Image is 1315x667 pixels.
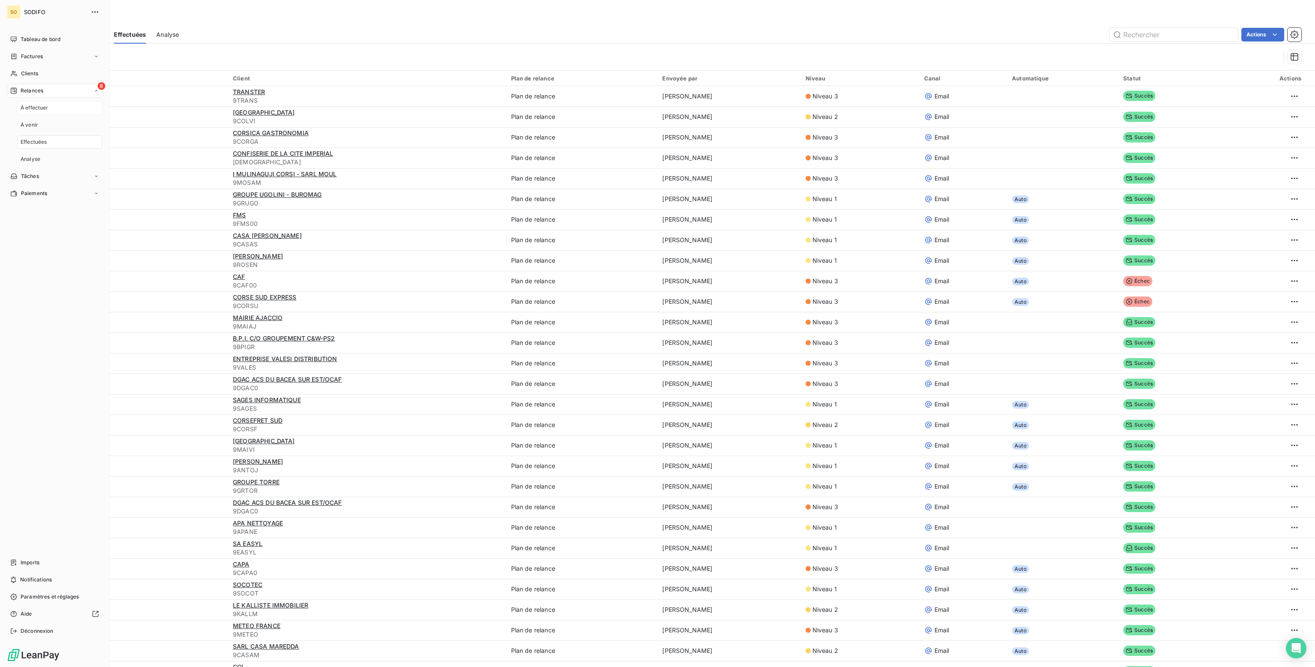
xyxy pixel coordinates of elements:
[156,30,179,39] span: Analyse
[98,82,105,90] span: 8
[233,610,501,618] span: 9KALLM
[27,517,228,538] td: [DATE]
[233,314,283,321] span: MAIRIE AJACCIO
[934,256,949,265] span: Email
[934,482,949,491] span: Email
[506,230,657,250] td: Plan de relance
[1123,338,1155,348] span: Succès
[1012,627,1029,634] span: Auto
[506,271,657,291] td: Plan de relance
[233,651,501,659] span: 9CASAM
[506,291,657,312] td: Plan de relance
[233,569,501,577] span: 9CAPA0
[27,394,228,415] td: [DATE]
[27,168,228,189] td: [DATE]
[812,277,838,285] span: Niveau 3
[1012,401,1029,409] span: Auto
[924,75,1002,82] div: Canal
[657,271,800,291] td: [PERSON_NAME]
[1012,647,1029,655] span: Auto
[21,70,38,77] span: Clients
[233,302,501,310] span: 9CORSU
[27,579,228,599] td: [DATE]
[934,236,949,244] span: Email
[657,640,800,661] td: [PERSON_NAME]
[934,133,949,142] span: Email
[934,503,949,511] span: Email
[233,129,309,136] span: CORSICA GASTRONOMIA
[934,277,949,285] span: Email
[1012,483,1029,491] span: Auto
[1224,75,1301,82] div: Actions
[657,148,800,168] td: [PERSON_NAME]
[27,291,228,312] td: [DATE]
[657,517,800,538] td: [PERSON_NAME]
[1012,462,1029,470] span: Auto
[934,626,949,634] span: Email
[812,154,838,162] span: Niveau 3
[233,458,283,465] span: [PERSON_NAME]
[506,620,657,640] td: Plan de relance
[233,445,501,454] span: 9MAIVI
[27,599,228,620] td: [DATE]
[1012,278,1029,285] span: Auto
[506,456,657,476] td: Plan de relance
[1123,75,1213,82] div: Statut
[657,230,800,250] td: [PERSON_NAME]
[21,610,32,618] span: Aide
[812,92,838,101] span: Niveau 3
[233,486,501,495] span: 9GRTOR
[27,148,228,168] td: [DATE]
[233,261,501,269] span: 9ROSEN
[21,36,60,43] span: Tableau de bord
[27,230,228,250] td: [DATE]
[812,482,837,491] span: Niveau 1
[1123,112,1155,122] span: Succès
[233,384,501,392] span: 9DGAC0
[506,189,657,209] td: Plan de relance
[812,585,837,593] span: Niveau 1
[812,503,838,511] span: Niveau 3
[1110,28,1238,42] input: Rechercher
[1123,296,1152,307] span: Échec
[27,456,228,476] td: [DATE]
[506,353,657,374] td: Plan de relance
[812,605,838,614] span: Niveau 2
[233,363,501,372] span: 9VALES
[233,240,501,249] span: 9CASAS
[934,421,949,429] span: Email
[233,150,333,157] span: CONFISERIE DE LA CITE IMPERIAL
[21,138,47,146] span: Effectuées
[233,622,280,629] span: METEO FRANCE
[1123,461,1155,471] span: Succès
[233,96,501,105] span: 9TRANS
[506,209,657,230] td: Plan de relance
[21,155,40,163] span: Analyse
[934,338,949,347] span: Email
[511,75,652,82] div: Plan de relance
[657,107,800,127] td: [PERSON_NAME]
[233,170,337,178] span: I MULINAGUJI CORSI - SARL MOUL
[812,133,838,142] span: Niveau 3
[21,593,79,601] span: Paramètres et réglages
[934,462,949,470] span: Email
[27,476,228,497] td: [DATE]
[233,355,337,362] span: ENTREPRISE VALESI DISTRIBUTION
[233,589,501,598] span: 9SOCOT
[657,168,800,189] td: [PERSON_NAME]
[657,558,800,579] td: [PERSON_NAME]
[934,154,949,162] span: Email
[657,538,800,558] td: [PERSON_NAME]
[233,466,501,474] span: 9ANTOJ
[657,127,800,148] td: [PERSON_NAME]
[1123,563,1155,574] span: Succès
[1012,298,1029,306] span: Auto
[934,174,949,183] span: Email
[233,643,299,650] span: SARL CASA MAREDDA
[1123,646,1155,656] span: Succès
[27,189,228,209] td: [DATE]
[812,338,838,347] span: Niveau 3
[657,86,800,107] td: [PERSON_NAME]
[934,544,949,552] span: Email
[1123,543,1155,553] span: Succès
